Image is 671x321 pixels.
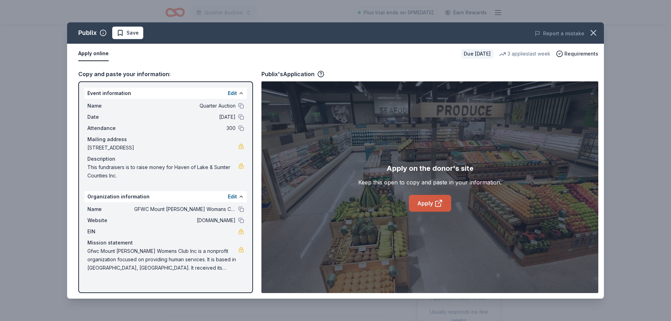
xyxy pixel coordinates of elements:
[78,27,97,38] div: Publix
[87,135,244,144] div: Mailing address
[87,205,134,213] span: Name
[409,195,451,212] a: Apply
[228,192,237,201] button: Edit
[87,113,134,121] span: Date
[134,205,236,213] span: GFWC Mount [PERSON_NAME] Womans Club
[387,163,474,174] div: Apply on the donor's site
[87,163,238,180] span: This fundraisers is to raise money for Haven of Lake & Sumter Counties Inc.
[87,155,244,163] div: Description
[535,29,584,38] button: Report a mistake
[87,247,238,272] span: Gfwc Mount [PERSON_NAME] Womens Club Inc is a nonprofit organization focused on providing human s...
[78,46,109,61] button: Apply online
[112,27,143,39] button: Save
[499,50,550,58] div: 3 applies last week
[134,102,236,110] span: Quarter Auction
[461,49,493,59] div: Due [DATE]
[556,50,598,58] button: Requirements
[85,191,247,202] div: Organization information
[87,239,244,247] div: Mission statement
[261,70,324,79] div: Publix's Application
[87,227,134,236] span: EIN
[78,70,253,79] div: Copy and paste your information:
[127,29,139,37] span: Save
[134,113,236,121] span: [DATE]
[87,124,134,132] span: Attendance
[228,89,237,97] button: Edit
[87,102,134,110] span: Name
[87,144,238,152] span: [STREET_ADDRESS]
[134,124,236,132] span: 300
[358,178,502,187] div: Keep this open to copy and paste in your information.
[564,50,598,58] span: Requirements
[87,216,134,225] span: Website
[134,216,236,225] span: [DOMAIN_NAME]
[85,88,247,99] div: Event information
